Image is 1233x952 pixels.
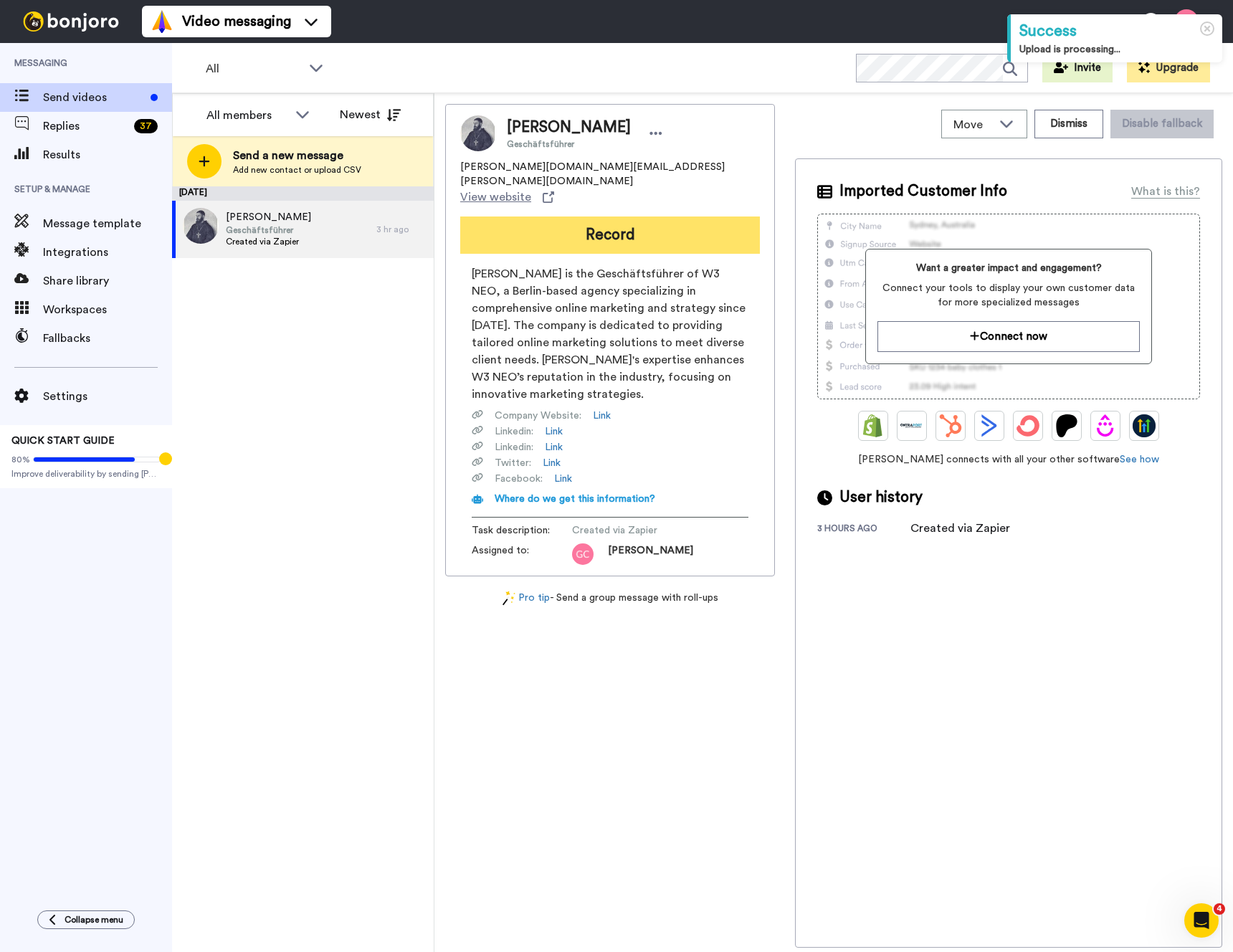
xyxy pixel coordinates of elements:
[839,487,923,508] span: User history
[159,452,172,465] div: Tooltip anchor
[183,208,219,244] img: fde3337c-4b36-43da-b05e-c4d33c7eb310.jpg
[507,138,631,150] span: Geschäftsführer
[495,440,533,454] span: Linkedin :
[11,436,115,446] span: QUICK START GUIDE
[1055,414,1078,437] img: Patreon
[545,424,563,439] a: Link
[495,494,655,504] span: Where do we get this information?
[37,910,135,929] button: Collapse menu
[376,224,427,235] div: 3 hr ago
[43,330,172,347] span: Fallbacks
[1127,54,1210,82] button: Upgrade
[134,119,158,133] div: 37
[877,261,1140,275] span: Want a greater impact and engagement?
[1120,454,1159,465] a: See how
[43,146,172,163] span: Results
[460,189,554,206] a: View website
[910,520,1010,537] div: Created via Zapier
[182,11,291,32] span: Video messaging
[1019,42,1214,57] div: Upload is processing...
[151,10,173,33] img: vm-color.svg
[226,224,311,236] span: Geschäftsführer
[43,272,172,290] span: Share library
[862,414,885,437] img: Shopify
[233,147,361,164] span: Send a new message
[495,456,531,470] span: Twitter :
[817,523,910,537] div: 3 hours ago
[1042,54,1113,82] button: Invite
[503,591,515,606] img: magic-wand.svg
[593,409,611,423] a: Link
[572,543,594,565] img: gc.png
[460,216,760,254] button: Record
[460,160,760,189] span: [PERSON_NAME][DOMAIN_NAME][EMAIL_ADDRESS][PERSON_NAME][DOMAIN_NAME]
[65,914,123,925] span: Collapse menu
[1110,110,1214,138] button: Disable fallback
[1133,414,1156,437] img: GoHighLevel
[43,118,128,135] span: Replies
[545,440,563,454] a: Link
[572,523,708,538] span: Created via Zapier
[43,215,172,232] span: Message template
[507,117,631,138] span: [PERSON_NAME]
[472,265,748,403] span: [PERSON_NAME] is the Geschäftsführer of W3 NEO, a Berlin-based agency specializing in comprehensi...
[877,321,1140,352] button: Connect now
[1017,414,1039,437] img: ConvertKit
[43,388,172,405] span: Settings
[503,591,550,606] a: Pro tip
[554,472,572,486] a: Link
[226,236,311,247] span: Created via Zapier
[1094,414,1117,437] img: Drip
[1131,183,1200,200] div: What is this?
[543,456,561,470] a: Link
[1019,20,1214,42] div: Success
[43,301,172,318] span: Workspaces
[226,210,311,224] span: [PERSON_NAME]
[472,543,572,565] span: Assigned to:
[329,100,411,129] button: Newest
[17,11,125,32] img: bj-logo-header-white.svg
[445,591,775,606] div: - Send a group message with roll-ups
[939,414,962,437] img: Hubspot
[43,244,172,261] span: Integrations
[206,60,302,77] span: All
[460,115,496,151] img: Image of Norbert Weber
[900,414,923,437] img: Ontraport
[233,164,361,176] span: Add new contact or upload CSV
[817,452,1200,467] span: [PERSON_NAME] connects with all your other software
[953,116,992,133] span: Move
[839,181,1007,202] span: Imported Customer Info
[1184,903,1219,938] iframe: Intercom live chat
[1034,110,1103,138] button: Dismiss
[877,281,1140,310] span: Connect your tools to display your own customer data for more specialized messages
[206,107,288,124] div: All members
[172,186,434,201] div: [DATE]
[978,414,1001,437] img: ActiveCampaign
[43,89,145,106] span: Send videos
[11,468,161,480] span: Improve deliverability by sending [PERSON_NAME]’s from your own email
[1214,903,1225,915] span: 4
[495,409,581,423] span: Company Website :
[460,189,531,206] span: View website
[608,543,693,565] span: [PERSON_NAME]
[495,472,543,486] span: Facebook :
[11,454,30,465] span: 80%
[472,523,572,538] span: Task description :
[495,424,533,439] span: Linkedin :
